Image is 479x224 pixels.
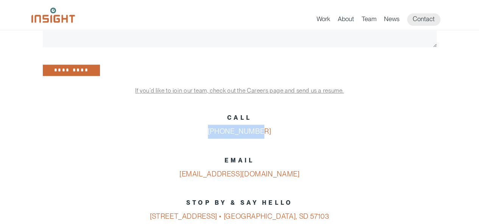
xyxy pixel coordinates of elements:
a: Contact [407,13,440,26]
img: Insight Marketing Design [31,8,75,23]
strong: EMAIL [225,157,254,164]
a: Work [317,15,330,26]
a: Team [362,15,376,26]
a: [STREET_ADDRESS] • [GEOGRAPHIC_DATA], SD 57103 [150,212,329,221]
a: News [384,15,399,26]
strong: CALL [227,114,252,121]
a: If you’d like to join our team, check out the Careers page and send us a resume. [135,87,344,94]
nav: primary navigation menu [317,13,448,26]
a: [EMAIL_ADDRESS][DOMAIN_NAME] [179,170,300,178]
strong: STOP BY & SAY HELLO [186,199,293,206]
a: [PHONE_NUMBER] [208,127,271,136]
a: About [338,15,354,26]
